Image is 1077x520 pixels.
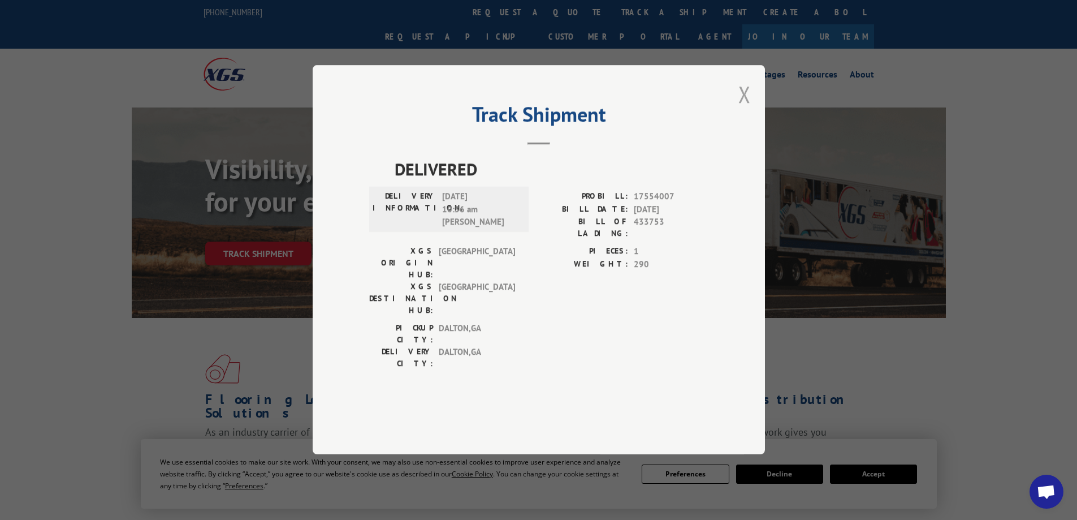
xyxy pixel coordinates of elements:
[373,191,436,229] label: DELIVERY INFORMATION:
[369,106,708,128] h2: Track Shipment
[369,246,433,281] label: XGS ORIGIN HUB:
[439,346,515,370] span: DALTON , GA
[634,246,708,259] span: 1
[539,258,628,271] label: WEIGHT:
[369,281,433,317] label: XGS DESTINATION HUB:
[395,157,708,182] span: DELIVERED
[539,203,628,216] label: BILL DATE:
[369,346,433,370] label: DELIVERY CITY:
[539,246,628,259] label: PIECES:
[439,246,515,281] span: [GEOGRAPHIC_DATA]
[634,203,708,216] span: [DATE]
[738,79,751,109] button: Close modal
[439,323,515,346] span: DALTON , GA
[539,216,628,240] label: BILL OF LADING:
[634,216,708,240] span: 433753
[539,191,628,204] label: PROBILL:
[439,281,515,317] span: [GEOGRAPHIC_DATA]
[1030,475,1063,509] div: Open chat
[369,323,433,346] label: PICKUP CITY:
[442,191,518,229] span: [DATE] 10:56 am [PERSON_NAME]
[634,258,708,271] span: 290
[634,191,708,204] span: 17554007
